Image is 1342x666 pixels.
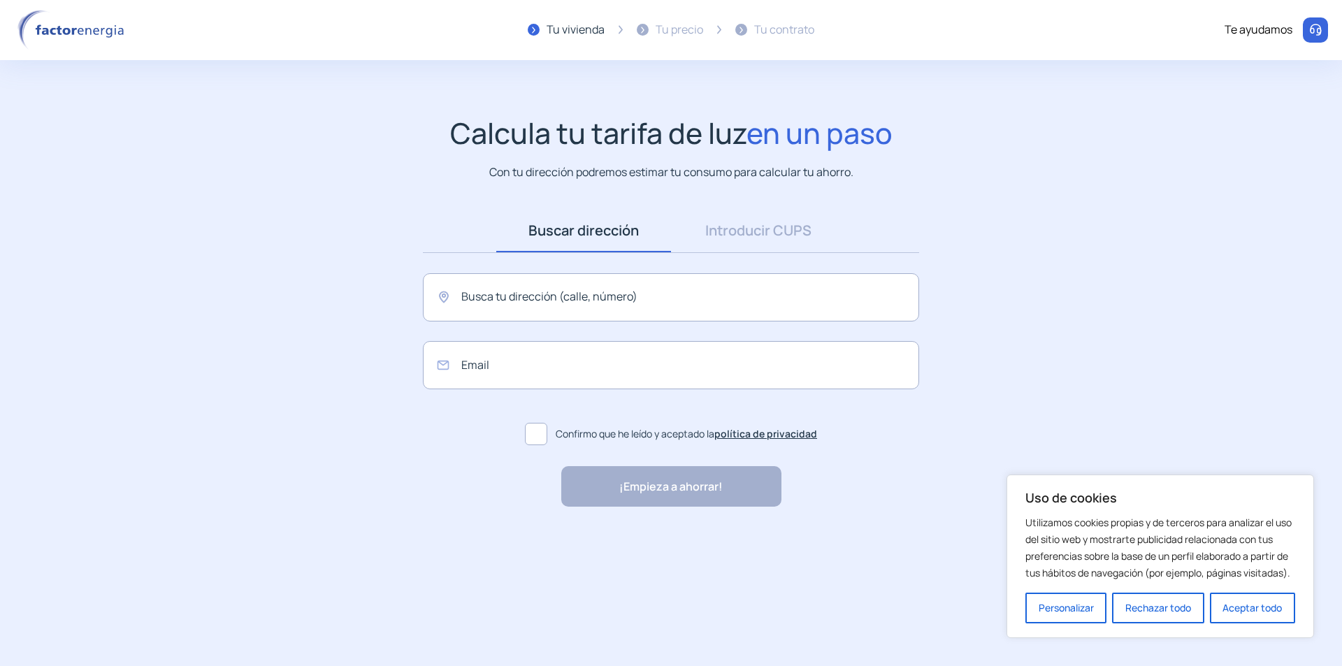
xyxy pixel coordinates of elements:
a: Buscar dirección [496,209,671,252]
span: en un paso [746,113,893,152]
a: Introducir CUPS [671,209,846,252]
p: Con tu dirección podremos estimar tu consumo para calcular tu ahorro. [489,164,853,181]
div: Te ayudamos [1225,21,1292,39]
div: Tu contrato [754,21,814,39]
div: Tu vivienda [547,21,605,39]
img: llamar [1308,23,1322,37]
button: Personalizar [1025,593,1106,623]
button: Rechazar todo [1112,593,1204,623]
a: política de privacidad [714,427,817,440]
div: Tu precio [656,21,703,39]
h1: Calcula tu tarifa de luz [450,116,893,150]
p: Utilizamos cookies propias y de terceros para analizar el uso del sitio web y mostrarte publicida... [1025,514,1295,581]
span: Confirmo que he leído y aceptado la [556,426,817,442]
button: Aceptar todo [1210,593,1295,623]
div: Uso de cookies [1006,475,1314,638]
img: logo factor [14,10,133,50]
p: Uso de cookies [1025,489,1295,506]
